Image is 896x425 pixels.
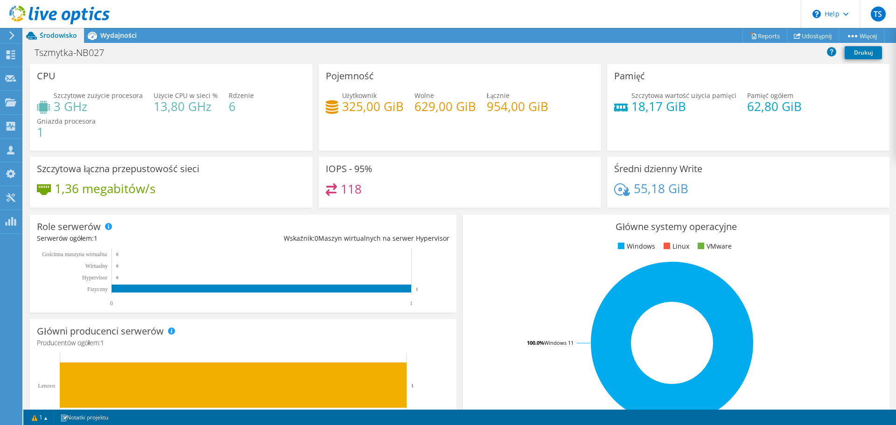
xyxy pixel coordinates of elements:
h4: 3 GHz [54,101,143,111]
h4: 954,00 GiB [487,101,548,111]
h4: 629,00 GiB [414,101,476,111]
a: Udostępnij [787,28,839,43]
h3: Główni producenci serwerów [37,326,164,336]
span: Wolne [414,91,434,100]
text: Hypervisor [82,274,107,281]
text: Lenovo [38,383,55,389]
h1: Tszmytka-NB027 [30,48,119,58]
span: Szczytowe zużycie procesora [54,91,143,100]
h3: Główne systemy operacyjne [470,222,882,232]
span: Rdzenie [229,91,254,100]
div: Serwerów ogółem: [37,233,243,244]
h3: Pamięć [614,71,645,81]
span: Środowisko [40,31,77,40]
li: Linux [661,241,689,251]
li: VMware [695,241,732,251]
h4: 118 [341,184,362,194]
span: Szczytowa wartość użycia pamięci [631,91,736,100]
a: Reports [742,28,787,43]
h4: 1 [37,127,96,137]
svg: \n [812,10,821,18]
span: Użycie CPU w sieci % [154,91,218,100]
text: 1 [411,383,414,388]
span: 1 [94,234,98,243]
h4: 13,80 GHz [154,101,218,111]
text: 1 [410,300,413,307]
h4: 6 [229,101,254,111]
text: 0 [116,252,119,257]
text: Wirtualny [85,263,108,269]
text: Fizyczny [87,286,108,293]
span: Użytkownik [342,91,377,100]
h4: 18,17 GiB [631,101,736,111]
h3: CPU [37,71,56,81]
span: Łącznie [487,91,510,100]
h3: Role serwerów [37,222,101,232]
tspan: Windows 11 [544,339,574,346]
h3: IOPS - 95% [326,164,372,174]
h4: Producentów ogółem: [37,338,449,348]
div: Wskaźnik: Maszyn wirtualnych na serwer Hypervisor [243,233,449,244]
text: 1 [416,287,418,292]
h3: Szczytowa łączna przepustowość sieci [37,164,199,174]
span: Wydajności [100,31,137,40]
h3: Średni dzienny Write [614,164,702,174]
h4: 55,18 GiB [634,183,688,194]
text: 0 [116,264,119,268]
li: Windows [616,241,655,251]
span: 0 [315,234,318,243]
span: Gniazda procesora [37,117,96,125]
tspan: 100.0% [527,339,544,346]
text: Gościnna maszyna wirtualna [42,251,107,258]
span: Pamięć ogółem [747,91,793,100]
h3: Pojemność [326,71,374,81]
text: 0 [116,275,119,280]
a: Notatki projektu [54,411,115,423]
span: 1 [100,338,104,347]
h4: 1,36 megabitów/s [55,183,155,194]
a: 1 [25,411,54,423]
h4: 62,80 GiB [747,101,802,111]
h4: 325,00 GiB [342,101,404,111]
a: Więcej [839,28,884,43]
text: 0 [110,300,113,307]
span: TS [871,7,886,21]
a: Drukuj [845,46,882,59]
